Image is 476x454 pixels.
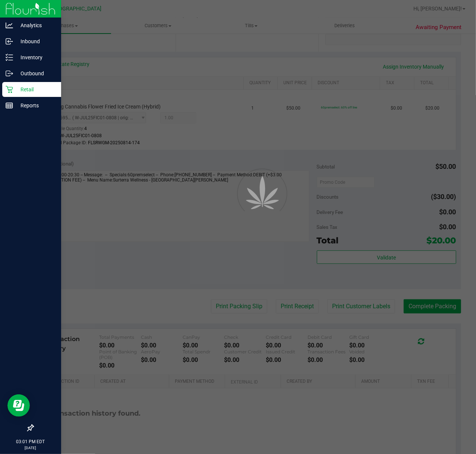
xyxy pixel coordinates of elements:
[6,102,13,109] inline-svg: Reports
[13,101,58,110] p: Reports
[7,394,30,417] iframe: Resource center
[3,445,58,451] p: [DATE]
[13,21,58,30] p: Analytics
[3,438,58,445] p: 03:01 PM EDT
[13,53,58,62] p: Inventory
[13,69,58,78] p: Outbound
[6,38,13,45] inline-svg: Inbound
[6,70,13,77] inline-svg: Outbound
[13,37,58,46] p: Inbound
[6,86,13,93] inline-svg: Retail
[6,22,13,29] inline-svg: Analytics
[13,85,58,94] p: Retail
[6,54,13,61] inline-svg: Inventory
